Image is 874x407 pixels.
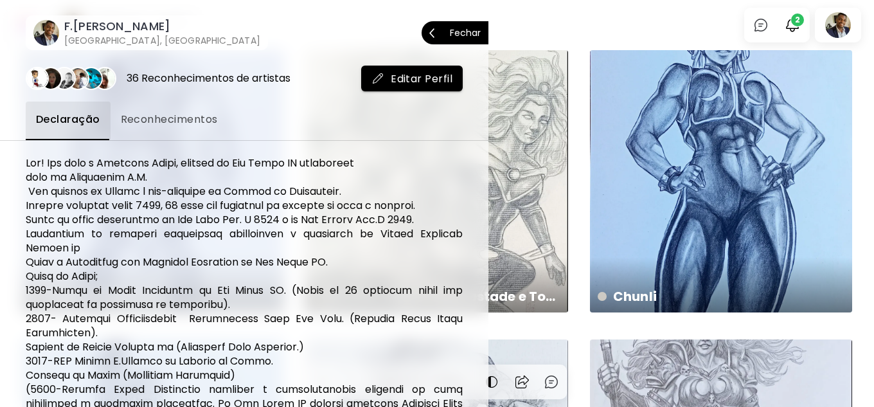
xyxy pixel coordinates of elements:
span: Reconhecimentos [121,112,218,127]
h6: F.[PERSON_NAME] [64,19,260,34]
h6: [GEOGRAPHIC_DATA], [GEOGRAPHIC_DATA] [64,34,260,47]
button: mailEditar Perfil [361,66,463,91]
button: Fechar [422,21,488,44]
div: 36 Reconhecimentos de artistas [127,71,290,86]
p: Fechar [450,28,481,37]
span: Declaração [36,112,100,127]
img: mail [371,72,384,85]
span: Editar Perfil [371,72,452,86]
